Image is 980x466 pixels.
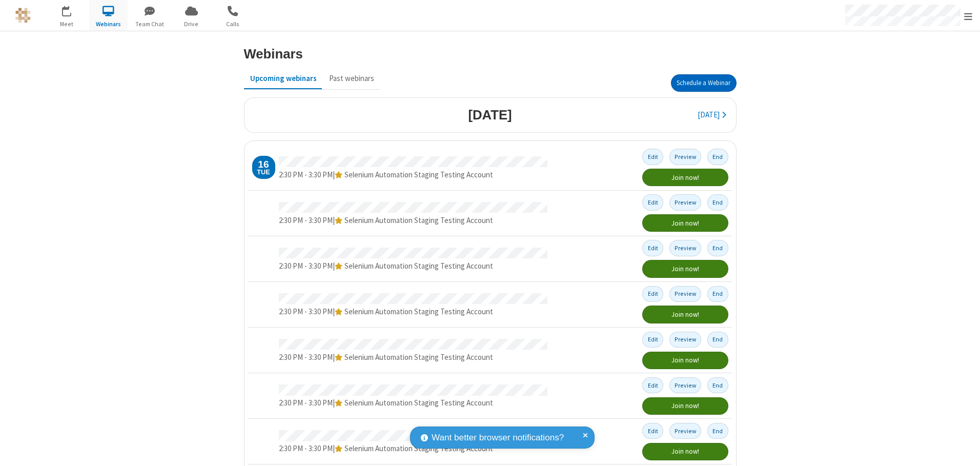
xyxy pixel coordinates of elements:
[89,19,128,29] span: Webinars
[172,19,211,29] span: Drive
[279,352,333,362] span: 2:30 PM - 3:30 PM
[244,47,303,61] h3: Webinars
[642,260,728,277] button: Join now!
[642,169,728,186] button: Join now!
[344,398,493,408] span: Selenium Automation Staging Testing Account
[432,431,564,444] span: Want better browser notifications?
[642,443,728,460] button: Join now!
[344,215,493,225] span: Selenium Automation Staging Testing Account
[671,74,737,92] button: Schedule a Webinar
[279,307,333,316] span: 2:30 PM - 3:30 PM
[279,352,547,363] div: |
[669,149,702,165] button: Preview
[48,19,86,29] span: Meet
[642,286,663,302] button: Edit
[279,398,333,408] span: 2:30 PM - 3:30 PM
[669,194,702,210] button: Preview
[344,352,493,362] span: Selenium Automation Staging Testing Account
[707,240,728,256] button: End
[642,214,728,232] button: Join now!
[707,286,728,302] button: End
[691,106,732,125] button: [DATE]
[214,19,252,29] span: Calls
[344,261,493,271] span: Selenium Automation Staging Testing Account
[244,69,323,88] button: Upcoming webinars
[69,6,76,13] div: 8
[707,377,728,393] button: End
[279,169,547,181] div: |
[642,194,663,210] button: Edit
[642,332,663,348] button: Edit
[698,110,720,119] span: [DATE]
[642,423,663,439] button: Edit
[252,156,275,179] div: Tuesday, September 16, 2025 2:30 PM
[279,397,547,409] div: |
[131,19,169,29] span: Team Chat
[707,423,728,439] button: End
[642,377,663,393] button: Edit
[642,306,728,323] button: Join now!
[323,69,380,88] button: Past webinars
[669,423,702,439] button: Preview
[669,332,702,348] button: Preview
[279,443,333,453] span: 2:30 PM - 3:30 PM
[279,260,547,272] div: |
[344,170,493,179] span: Selenium Automation Staging Testing Account
[344,307,493,316] span: Selenium Automation Staging Testing Account
[279,215,547,227] div: |
[642,352,728,369] button: Join now!
[669,286,702,302] button: Preview
[642,149,663,165] button: Edit
[279,306,547,318] div: |
[468,108,512,122] h3: [DATE]
[257,169,270,176] div: Tue
[15,8,31,23] img: QA Selenium DO NOT DELETE OR CHANGE
[707,194,728,210] button: End
[642,397,728,415] button: Join now!
[344,443,493,453] span: Selenium Automation Staging Testing Account
[258,159,269,169] div: 16
[279,443,547,455] div: |
[707,332,728,348] button: End
[279,215,333,225] span: 2:30 PM - 3:30 PM
[669,377,702,393] button: Preview
[707,149,728,165] button: End
[279,261,333,271] span: 2:30 PM - 3:30 PM
[279,170,333,179] span: 2:30 PM - 3:30 PM
[642,240,663,256] button: Edit
[669,240,702,256] button: Preview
